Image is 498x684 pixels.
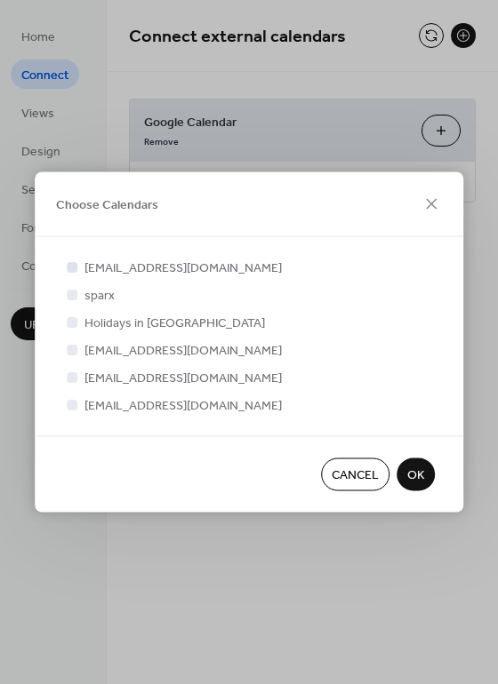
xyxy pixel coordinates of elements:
[84,370,282,388] span: [EMAIL_ADDRESS][DOMAIN_NAME]
[84,397,282,416] span: [EMAIL_ADDRESS][DOMAIN_NAME]
[397,458,435,491] button: OK
[332,466,379,485] span: Cancel
[84,314,265,333] span: Holidays in [GEOGRAPHIC_DATA]
[407,466,424,485] span: OK
[84,287,115,306] span: sparx
[84,342,282,361] span: [EMAIL_ADDRESS][DOMAIN_NAME]
[84,259,282,278] span: [EMAIL_ADDRESS][DOMAIN_NAME]
[321,458,390,491] button: Cancel
[56,196,158,215] span: Choose Calendars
